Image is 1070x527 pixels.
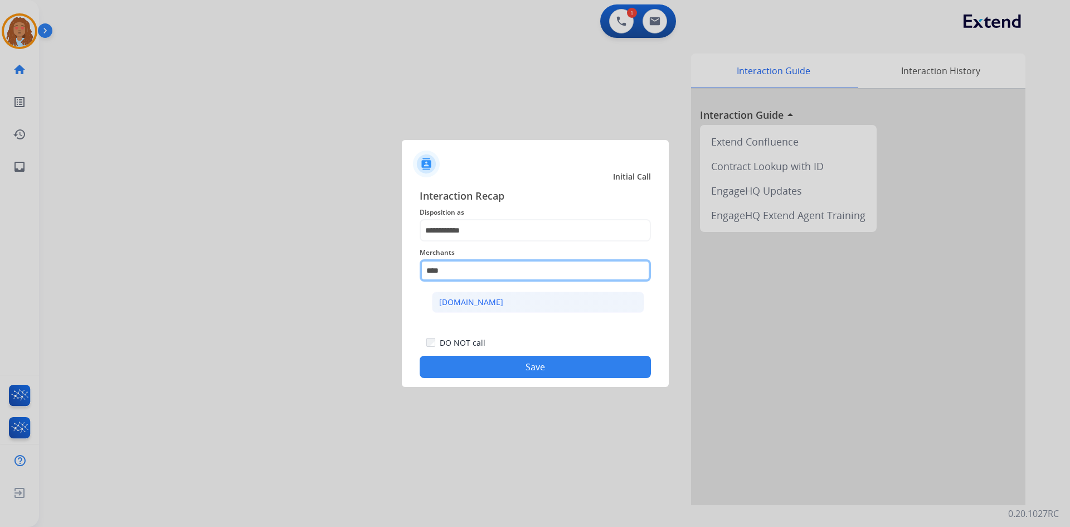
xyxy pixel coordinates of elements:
[440,337,485,349] label: DO NOT call
[413,151,440,177] img: contactIcon
[420,206,651,219] span: Disposition as
[613,171,651,182] span: Initial Call
[1008,507,1059,520] p: 0.20.1027RC
[420,188,651,206] span: Interaction Recap
[420,356,651,378] button: Save
[439,297,503,308] div: [DOMAIN_NAME]
[420,246,651,259] span: Merchants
